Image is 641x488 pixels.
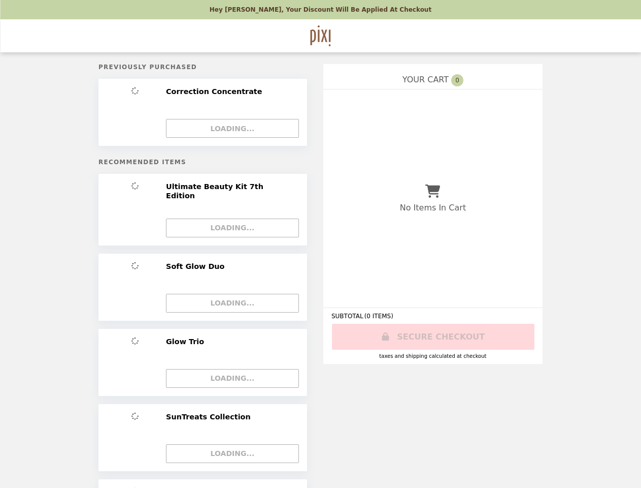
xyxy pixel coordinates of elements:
[400,203,466,212] p: No Items In Cart
[166,182,296,201] h2: Ultimate Beauty Kit 7th Edition
[98,64,307,71] h5: Previously Purchased
[451,74,463,86] span: 0
[331,353,534,359] div: Taxes and Shipping calculated at checkout
[210,6,431,13] p: Hey [PERSON_NAME], your discount will be applied at checkout
[166,262,228,271] h2: Soft Glow Duo
[402,75,449,84] span: YOUR CART
[166,337,208,346] h2: Glow Trio
[311,25,330,46] img: Brand Logo
[98,159,307,166] h5: Recommended Items
[331,313,364,320] span: SUBTOTAL
[166,87,266,96] h2: Correction Concentrate
[166,412,255,421] h2: SunTreats Collection
[364,313,393,320] span: ( 0 ITEMS )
